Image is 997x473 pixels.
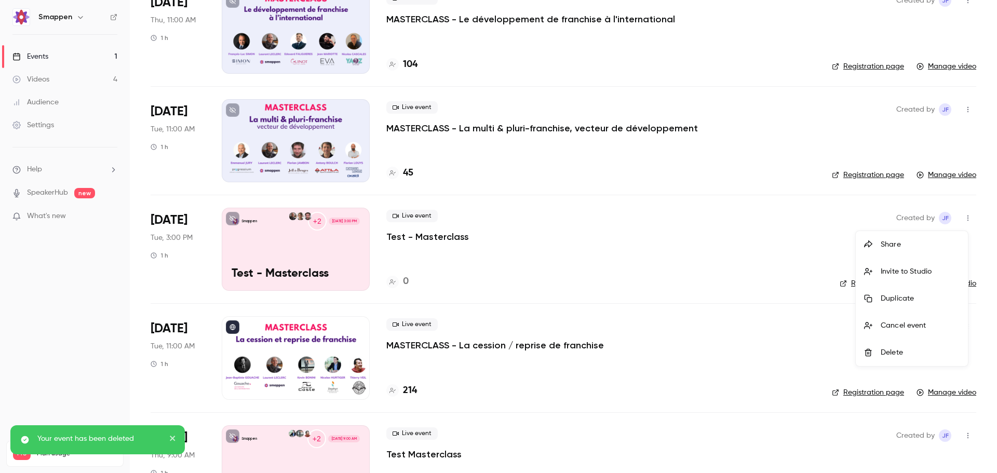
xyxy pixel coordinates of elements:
[881,293,960,304] div: Duplicate
[881,239,960,250] div: Share
[881,266,960,277] div: Invite to Studio
[169,434,177,446] button: close
[881,320,960,331] div: Cancel event
[37,434,162,444] p: Your event has been deleted
[881,347,960,358] div: Delete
